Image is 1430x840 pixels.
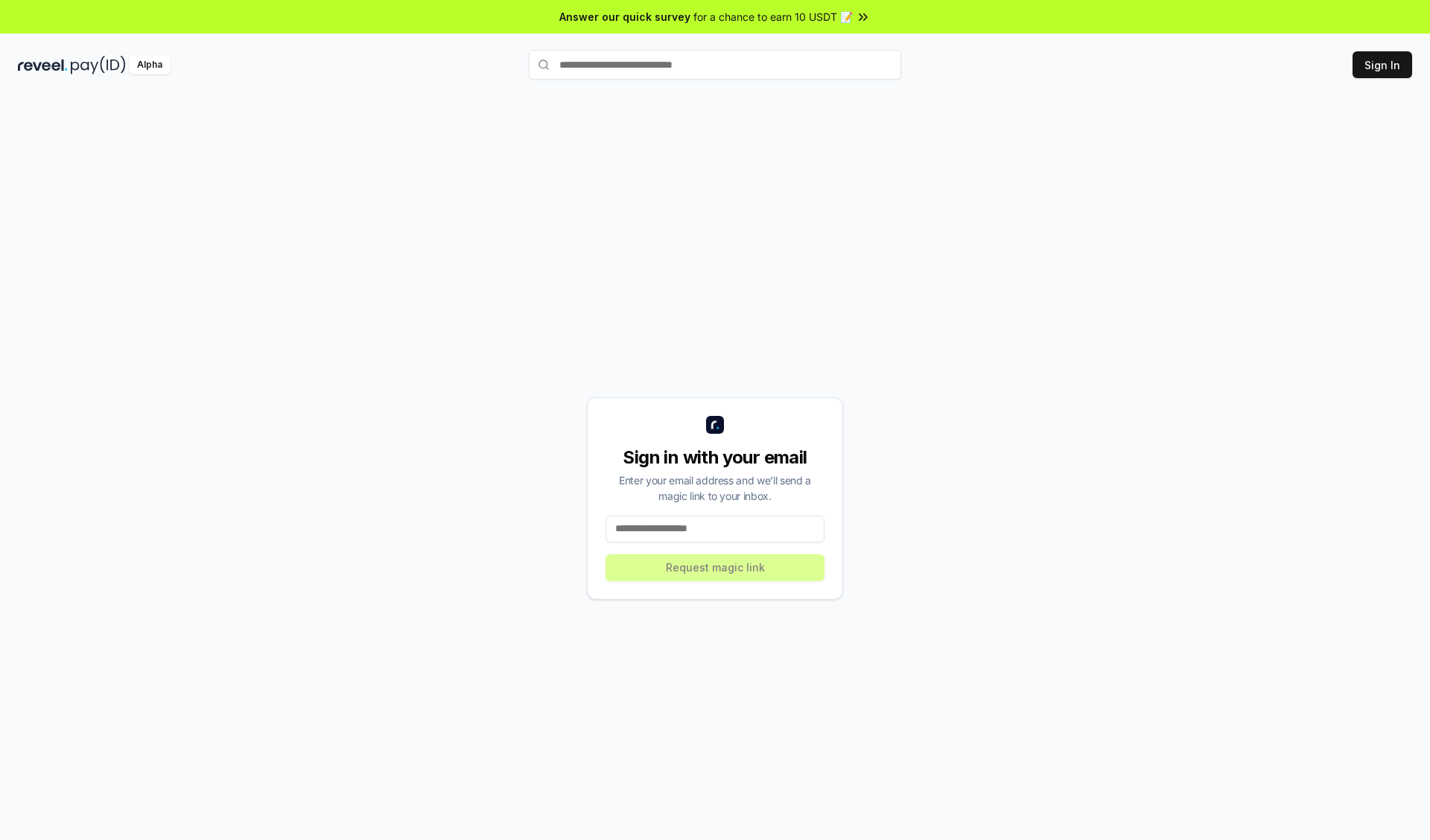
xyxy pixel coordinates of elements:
span: Answer our quick survey [559,9,690,25]
span: for a chance to earn 10 USDT 📝 [693,9,853,25]
div: Alpha [129,56,171,74]
div: Enter your email address and we’ll send a magic link to your inbox. [606,472,824,504]
img: pay_id [71,56,126,74]
button: Sign In [1353,51,1412,78]
img: reveel_dark [18,56,68,74]
img: logo_small [706,416,724,434]
div: Sign in with your email [606,446,824,469]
